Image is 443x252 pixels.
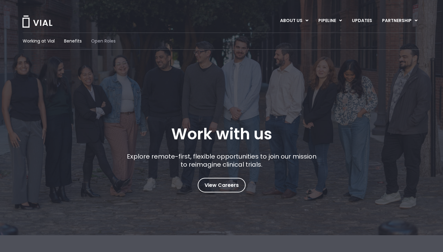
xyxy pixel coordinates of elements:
[377,16,422,26] a: PARTNERSHIPMenu Toggle
[205,181,239,189] span: View Careers
[171,125,272,143] h1: Work with us
[275,16,313,26] a: ABOUT USMenu Toggle
[64,38,82,44] a: Benefits
[23,38,55,44] a: Working at Vial
[347,16,377,26] a: UPDATES
[22,16,53,28] img: Vial Logo
[91,38,116,44] a: Open Roles
[313,16,347,26] a: PIPELINEMenu Toggle
[124,152,319,169] p: Explore remote-first, flexible opportunities to join our mission to reimagine clinical trials.
[198,178,246,192] a: View Careers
